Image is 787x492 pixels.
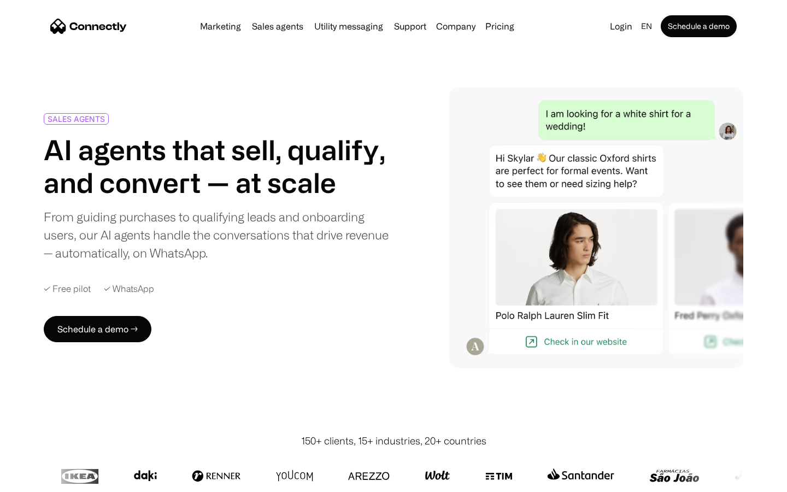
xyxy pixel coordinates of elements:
[44,316,151,342] a: Schedule a demo →
[481,22,519,31] a: Pricing
[48,115,105,123] div: SALES AGENTS
[44,208,389,262] div: From guiding purchases to qualifying leads and onboarding users, our AI agents handle the convers...
[104,284,154,294] div: ✓ WhatsApp
[196,22,245,31] a: Marketing
[11,472,66,488] aside: Language selected: English
[310,22,387,31] a: Utility messaging
[390,22,431,31] a: Support
[661,15,737,37] a: Schedule a demo
[44,284,91,294] div: ✓ Free pilot
[248,22,308,31] a: Sales agents
[44,133,389,199] h1: AI agents that sell, qualify, and convert — at scale
[606,19,637,34] a: Login
[436,19,475,34] div: Company
[641,19,652,34] div: en
[22,473,66,488] ul: Language list
[301,434,486,448] div: 150+ clients, 15+ industries, 20+ countries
